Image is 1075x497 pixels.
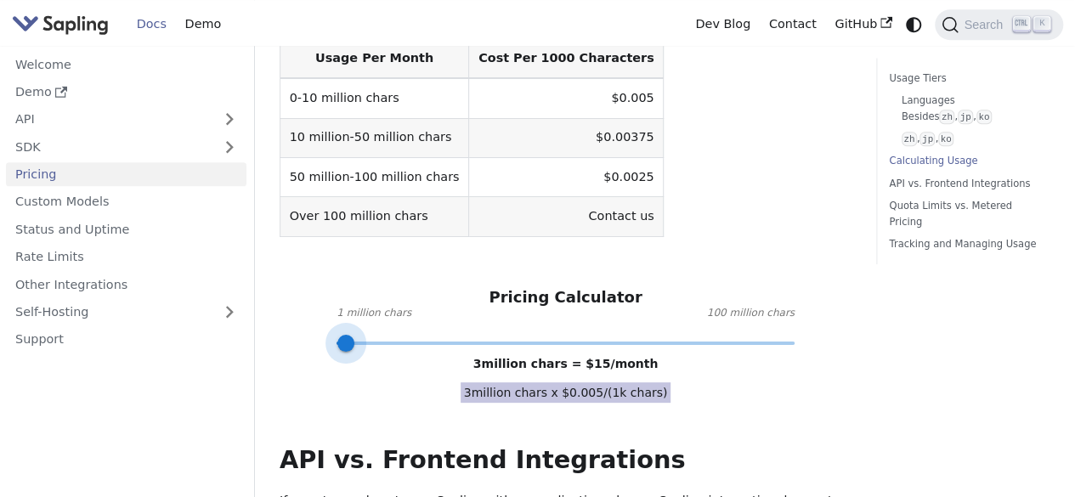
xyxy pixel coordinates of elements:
a: Demo [6,80,246,104]
code: jp [919,132,935,146]
a: Other Integrations [6,272,246,297]
td: 50 million-100 million chars [280,157,468,196]
h2: API vs. Frontend Integrations [280,445,852,476]
a: Custom Models [6,189,246,214]
a: Calculating Usage [889,153,1044,169]
button: Expand sidebar category 'SDK' [212,134,246,159]
code: ko [976,110,992,124]
code: jp [958,110,973,124]
h3: Pricing Calculator [489,288,642,308]
td: $0.005 [469,78,664,118]
td: $0.00375 [469,118,664,157]
button: Switch between dark and light mode (currently system mode) [902,12,926,37]
code: zh [939,110,954,124]
a: Usage Tiers [889,71,1044,87]
a: API [6,107,212,132]
span: 3 million chars x $ 0.005 /(1k chars) [461,382,671,403]
a: GitHub [825,11,901,37]
a: Contact [760,11,826,37]
span: 100 million chars [707,305,795,322]
a: Pricing [6,162,246,187]
a: SDK [6,134,212,159]
a: Support [6,327,246,352]
code: ko [938,132,953,146]
img: Sapling.ai [12,12,109,37]
a: Rate Limits [6,245,246,269]
span: 3 million chars = $ 15 /month [473,357,659,370]
a: Languages Besideszh,jp,ko [902,93,1038,125]
td: $0.0025 [469,157,664,196]
td: 0-10 million chars [280,78,468,118]
kbd: K [1033,16,1050,31]
td: 10 million-50 million chars [280,118,468,157]
a: Demo [176,11,230,37]
span: Search [959,18,1013,31]
td: Contact us [469,197,664,236]
a: API vs. Frontend Integrations [889,176,1044,192]
button: Expand sidebar category 'API' [212,107,246,132]
th: Usage Per Month [280,38,468,78]
a: Docs [127,11,176,37]
button: Search (Ctrl+K) [935,9,1062,40]
a: Self-Hosting [6,300,246,325]
a: Welcome [6,52,246,76]
th: Cost Per 1000 Characters [469,38,664,78]
a: Tracking and Managing Usage [889,236,1044,252]
a: Sapling.ai [12,12,115,37]
code: zh [902,132,917,146]
a: Quota Limits vs. Metered Pricing [889,198,1044,230]
a: Status and Uptime [6,217,246,241]
td: Over 100 million chars [280,197,468,236]
span: 1 million chars [337,305,411,322]
a: Dev Blog [686,11,759,37]
a: zh,jp,ko [902,131,1038,147]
